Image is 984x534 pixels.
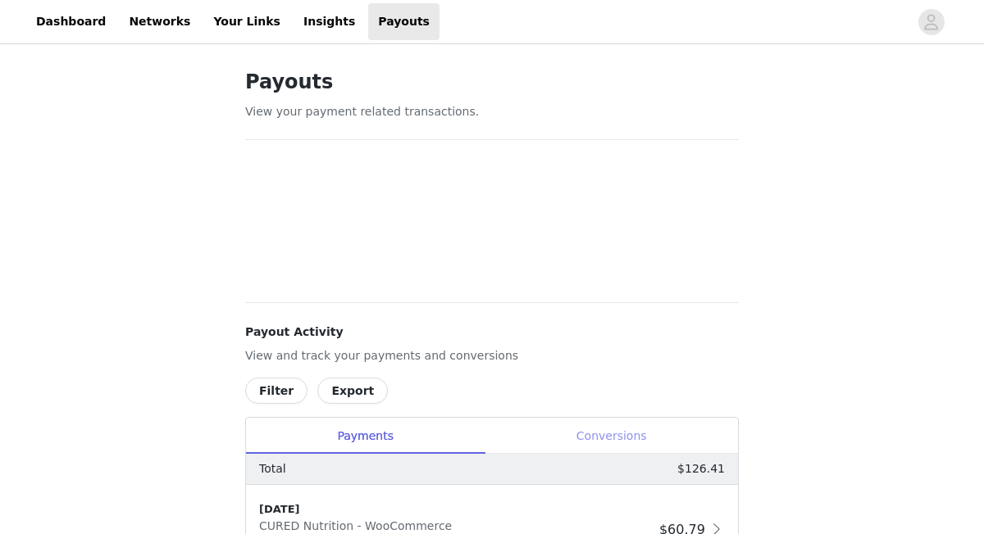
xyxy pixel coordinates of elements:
[245,67,739,97] h1: Payouts
[119,3,200,40] a: Networks
[246,418,485,455] div: Payments
[26,3,116,40] a: Dashboard
[485,418,738,455] div: Conversions
[259,460,286,477] p: Total
[368,3,440,40] a: Payouts
[245,103,739,120] p: View your payment related transactions.
[294,3,365,40] a: Insights
[923,9,939,35] div: avatar
[677,460,725,477] p: $126.41
[245,378,307,404] button: Filter
[259,501,653,518] div: [DATE]
[245,324,739,341] h4: Payout Activity
[259,519,458,532] span: CURED Nutrition - WooCommerce
[203,3,290,40] a: Your Links
[317,378,388,404] button: Export
[245,347,739,364] p: View and track your payments and conversions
